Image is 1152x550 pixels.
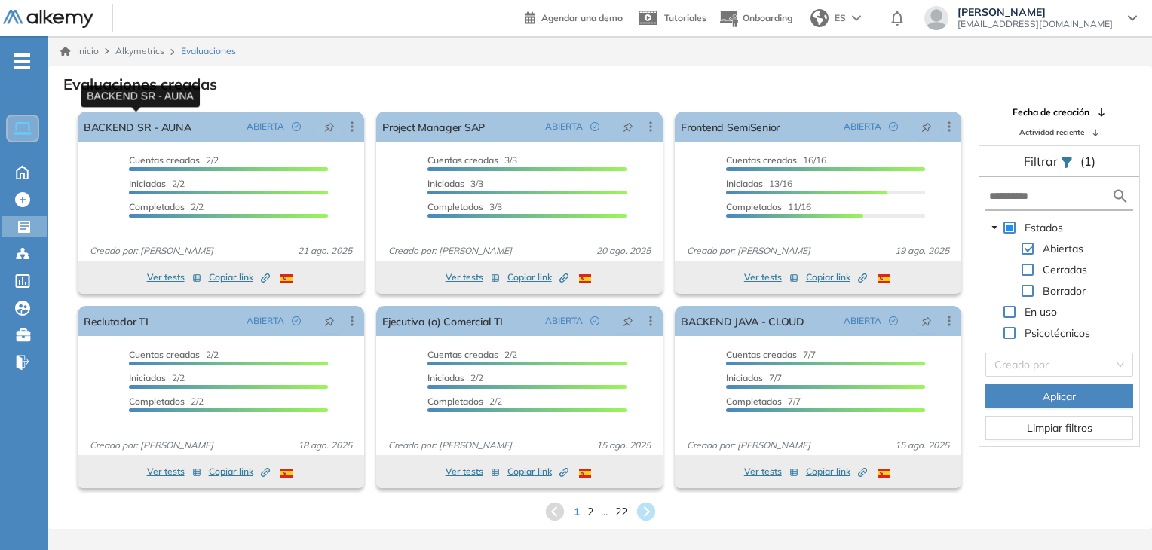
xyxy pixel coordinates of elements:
[247,314,284,328] span: ABIERTA
[1040,261,1090,279] span: Cerradas
[726,396,801,407] span: 7/7
[726,396,782,407] span: Completados
[129,178,166,189] span: Iniciadas
[313,309,346,333] button: pushpin
[718,2,792,35] button: Onboarding
[806,463,867,481] button: Copiar link
[1022,324,1093,342] span: Psicotécnicos
[545,314,583,328] span: ABIERTA
[587,504,593,520] span: 2
[1040,282,1089,300] span: Borrador
[129,396,204,407] span: 2/2
[615,504,627,520] span: 22
[844,314,881,328] span: ABIERTA
[209,268,270,286] button: Copiar link
[590,122,599,131] span: check-circle
[835,11,846,25] span: ES
[446,268,500,286] button: Ver tests
[324,315,335,327] span: pushpin
[181,44,236,58] span: Evaluaciones
[579,274,591,283] img: ESP
[541,12,623,23] span: Agendar una demo
[382,112,485,142] a: Project Manager SAP
[507,463,568,481] button: Copiar link
[427,201,483,212] span: Completados
[1013,105,1089,119] span: Fecha de creación
[957,18,1113,30] span: [EMAIL_ADDRESS][DOMAIN_NAME]
[590,244,657,258] span: 20 ago. 2025
[1080,152,1095,170] span: (1)
[427,396,483,407] span: Completados
[1043,263,1087,277] span: Cerradas
[910,309,943,333] button: pushpin
[991,224,998,231] span: caret-down
[280,469,293,478] img: ESP
[209,463,270,481] button: Copiar link
[3,10,93,29] img: Logo
[427,178,483,189] span: 3/3
[446,463,500,481] button: Ver tests
[129,178,185,189] span: 2/2
[726,349,816,360] span: 7/7
[623,315,633,327] span: pushpin
[427,178,464,189] span: Iniciadas
[313,115,346,139] button: pushpin
[744,268,798,286] button: Ver tests
[806,268,867,286] button: Copiar link
[292,316,301,325] span: check-circle
[129,154,219,166] span: 2/2
[844,120,881,133] span: ABIERTA
[726,372,782,383] span: 7/7
[921,121,932,133] span: pushpin
[427,154,498,166] span: Cuentas creadas
[247,120,284,133] span: ABIERTA
[726,178,792,189] span: 13/16
[590,316,599,325] span: check-circle
[806,270,867,284] span: Copiar link
[507,268,568,286] button: Copiar link
[382,306,503,336] a: Ejecutiva (o) Comercial TI
[1043,388,1076,405] span: Aplicar
[878,469,890,478] img: ESP
[681,244,817,258] span: Creado por: [PERSON_NAME]
[507,465,568,478] span: Copiar link
[115,45,164,57] span: Alkymetrics
[957,6,1113,18] span: [PERSON_NAME]
[1025,305,1057,319] span: En uso
[427,349,498,360] span: Cuentas creadas
[60,44,99,58] a: Inicio
[1043,242,1083,255] span: Abiertas
[129,349,219,360] span: 2/2
[84,244,219,258] span: Creado por: [PERSON_NAME]
[427,372,464,383] span: Iniciadas
[507,270,568,284] span: Copiar link
[525,8,623,26] a: Agendar una demo
[1040,240,1086,258] span: Abiertas
[84,112,191,142] a: BACKEND SR - AUNA
[743,12,792,23] span: Onboarding
[726,201,782,212] span: Completados
[1027,420,1092,436] span: Limpiar filtros
[1022,303,1060,321] span: En uso
[806,465,867,478] span: Copiar link
[1025,326,1090,340] span: Psicotécnicos
[921,315,932,327] span: pushpin
[280,274,293,283] img: ESP
[1024,154,1061,169] span: Filtrar
[84,306,149,336] a: Reclutador TI
[852,15,861,21] img: arrow
[889,316,898,325] span: check-circle
[878,274,890,283] img: ESP
[129,349,200,360] span: Cuentas creadas
[129,396,185,407] span: Completados
[726,154,826,166] span: 16/16
[623,121,633,133] span: pushpin
[129,372,185,383] span: 2/2
[129,372,166,383] span: Iniciadas
[1019,127,1084,138] span: Actividad reciente
[889,122,898,131] span: check-circle
[427,201,502,212] span: 3/3
[84,438,219,452] span: Creado por: [PERSON_NAME]
[129,154,200,166] span: Cuentas creadas
[726,201,811,212] span: 11/16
